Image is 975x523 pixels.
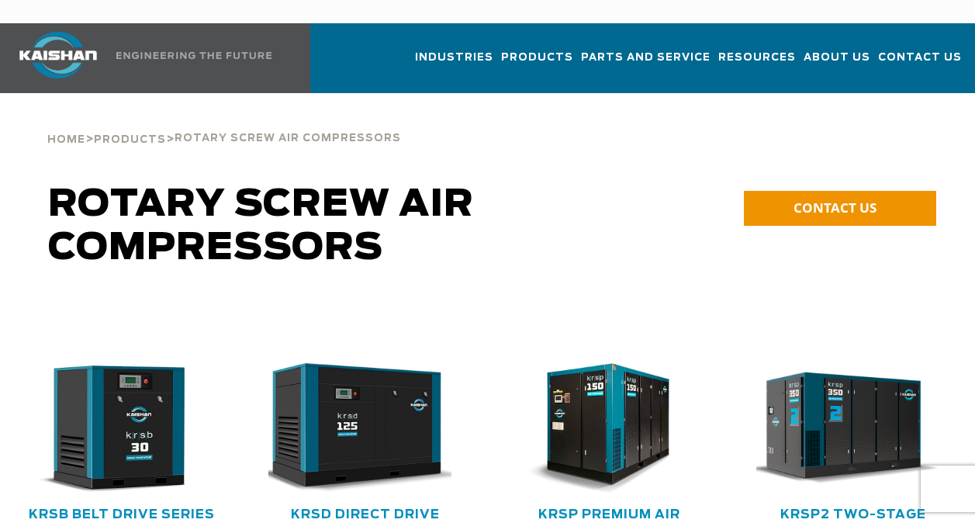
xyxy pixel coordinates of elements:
[501,37,573,90] a: Products
[745,363,939,494] img: krsp350
[94,135,166,145] span: Products
[793,199,876,216] span: CONTACT US
[878,49,962,67] span: Contact Us
[47,135,85,145] span: Home
[175,133,401,144] span: Rotary Screw Air Compressors
[878,37,962,90] a: Contact Us
[47,132,85,146] a: Home
[718,37,796,90] a: Resources
[513,363,707,494] div: krsp150
[415,49,493,67] span: Industries
[13,363,208,494] img: krsb30
[581,49,711,67] span: Parts and Service
[29,508,215,521] a: KRSB Belt Drive Series
[25,363,219,494] div: krsb30
[268,363,462,494] div: krsd125
[804,37,870,90] a: About Us
[804,49,870,67] span: About Us
[48,186,474,267] span: Rotary Screw Air Compressors
[47,93,401,152] div: > >
[415,37,493,90] a: Industries
[501,363,696,494] img: krsp150
[116,52,271,59] img: Engineering the future
[257,363,451,494] img: krsd125
[94,132,166,146] a: Products
[581,37,711,90] a: Parts and Service
[756,363,950,494] div: krsp350
[718,49,796,67] span: Resources
[501,49,573,67] span: Products
[744,191,936,226] a: CONTACT US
